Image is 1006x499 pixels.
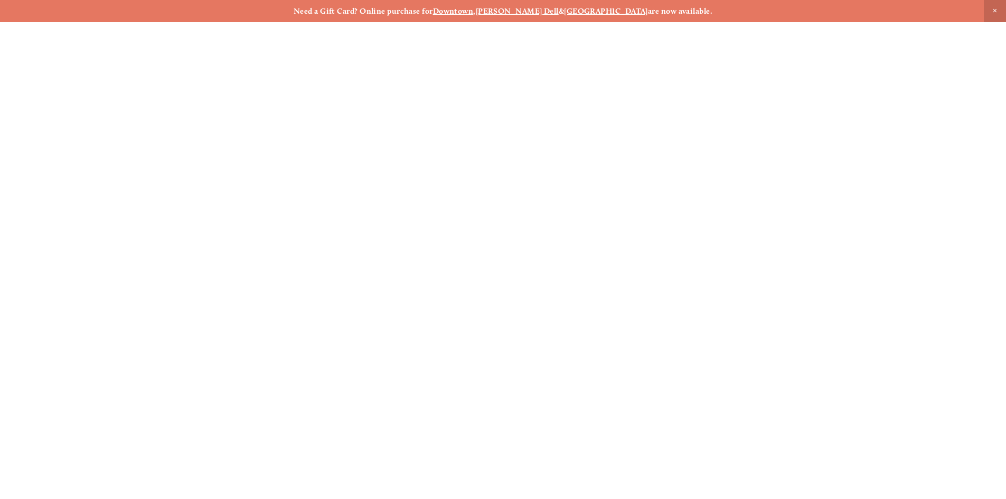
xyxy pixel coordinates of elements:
[476,6,559,16] a: [PERSON_NAME] Dell
[294,6,433,16] strong: Need a Gift Card? Online purchase for
[473,6,475,16] strong: ,
[433,6,474,16] a: Downtown
[648,6,712,16] strong: are now available.
[564,6,648,16] a: [GEOGRAPHIC_DATA]
[559,6,564,16] strong: &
